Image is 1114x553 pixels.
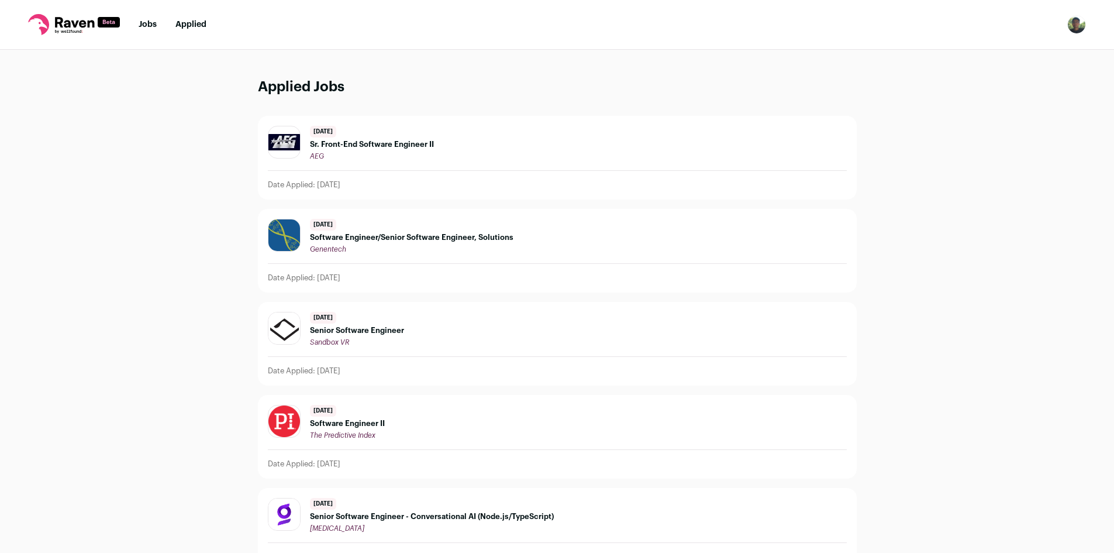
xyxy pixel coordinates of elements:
span: Software Engineer/Senior Software Engineer, Solutions [310,233,513,242]
p: Date Applied: [DATE] [268,366,340,376]
span: [MEDICAL_DATA] [310,525,364,532]
img: ed7700c856bbb39039e336bafdc796f813f664f20bb98c2b7d6cffa83e05f858.jpg [268,312,300,344]
span: [DATE] [310,219,336,231]
span: Senior Software Engineer - Conversational AI (Node.js/TypeScript) [310,512,554,521]
span: Senior Software Engineer [310,326,404,335]
a: [DATE] Sr. Front-End Software Engineer II AEG Date Applied: [DATE] [258,116,856,199]
span: Sr. Front-End Software Engineer II [310,140,434,149]
h1: Applied Jobs [258,78,857,97]
img: 4946ad51bcbea42bb465697a9e2c45a43a3fdc98b9604bde9c4c07171e76d038.png [268,406,300,437]
img: db72bdd237bd360027c7390b3b27fc42b6b3f2a38084008ea7e72d4700ef8ce4 [268,134,300,151]
span: [DATE] [310,312,336,324]
p: Date Applied: [DATE] [268,180,340,190]
span: AEG [310,153,324,160]
span: Software Engineer II [310,419,385,428]
a: Applied [175,20,206,29]
img: 10216056-medium_jpg [1067,15,1086,34]
a: Jobs [139,20,157,29]
a: [DATE] Software Engineer/Senior Software Engineer, Solutions Genentech Date Applied: [DATE] [258,209,856,292]
img: 5b886109a0c4126ebd98aa3b9cf30b7b3884af138c35b0e1848bdb7c956912b5.jpg [268,219,300,251]
a: [DATE] Software Engineer II The Predictive Index Date Applied: [DATE] [258,396,856,478]
img: 87043e6e034331222e99023d496925d84f80a75082cbc0650f321fcae2e9c098.jpg [268,499,300,530]
span: [DATE] [310,498,336,510]
span: [DATE] [310,126,336,138]
p: Date Applied: [DATE] [268,459,340,469]
a: [DATE] Senior Software Engineer Sandbox VR Date Applied: [DATE] [258,303,856,385]
span: Sandbox VR [310,339,350,346]
button: Open dropdown [1067,15,1086,34]
span: Genentech [310,246,346,253]
span: The Predictive Index [310,432,375,439]
p: Date Applied: [DATE] [268,273,340,283]
span: [DATE] [310,405,336,417]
